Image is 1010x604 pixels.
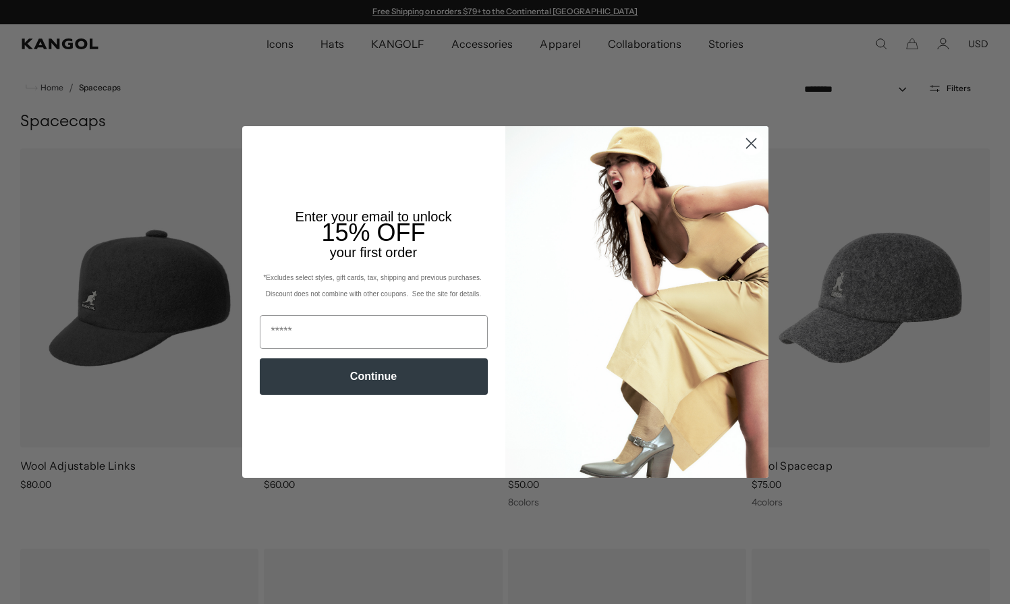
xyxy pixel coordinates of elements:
img: 93be19ad-e773-4382-80b9-c9d740c9197f.jpeg [505,126,768,477]
span: Enter your email to unlock [296,209,452,224]
button: Continue [260,358,488,395]
span: your first order [330,245,417,260]
span: 15% OFF [321,219,425,246]
span: *Excludes select styles, gift cards, tax, shipping and previous purchases. Discount does not comb... [263,274,483,298]
input: Email [260,315,488,349]
button: Close dialog [739,132,763,155]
